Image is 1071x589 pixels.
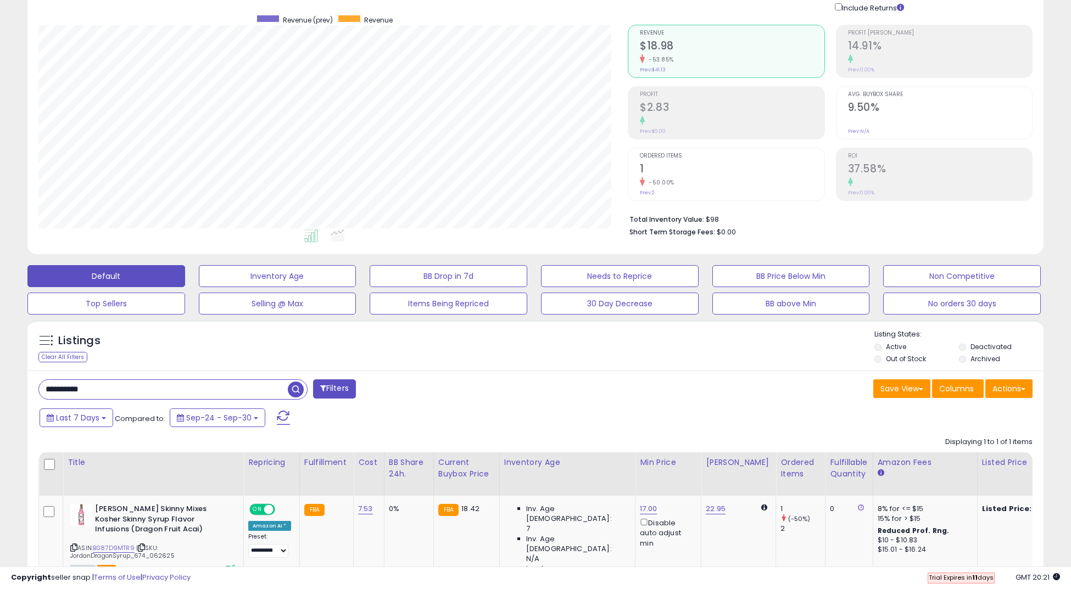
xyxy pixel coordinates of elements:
[886,354,926,363] label: Out of Stock
[945,437,1033,447] div: Displaying 1 to 1 of 1 items
[640,92,824,98] span: Profit
[358,503,373,514] a: 7.53
[878,536,969,545] div: $10 - $10.83
[70,504,235,573] div: ASIN:
[706,503,726,514] a: 22.95
[389,457,429,480] div: BB Share 24h.
[40,408,113,427] button: Last 7 Days
[717,227,736,237] span: $0.00
[970,342,1012,351] label: Deactivated
[848,153,1032,159] span: ROI
[629,215,704,224] b: Total Inventory Value:
[878,457,973,468] div: Amazon Fees
[115,413,165,424] span: Compared to:
[645,178,674,187] small: -50.00%
[640,189,655,196] small: Prev: 2
[878,526,950,535] b: Reduced Prof. Rng.
[873,379,930,398] button: Save View
[629,227,715,237] b: Short Term Storage Fees:
[848,189,874,196] small: Prev: 0.00%
[640,128,666,134] small: Prev: $0.00
[389,504,425,514] div: 0%
[706,457,771,468] div: [PERSON_NAME]
[640,457,696,468] div: Min Price
[313,379,356,399] button: Filters
[780,457,821,480] div: Ordered Items
[712,293,870,315] button: BB above Min
[142,572,191,582] a: Privacy Policy
[304,457,349,468] div: Fulfillment
[526,554,539,564] span: N/A
[199,265,356,287] button: Inventory Age
[830,504,864,514] div: 0
[461,503,479,514] span: 18.42
[58,333,101,349] h5: Listings
[640,40,824,54] h2: $18.98
[640,153,824,159] span: Ordered Items
[526,534,627,554] span: Inv. Age [DEMOGRAPHIC_DATA]:
[274,505,291,514] span: OFF
[886,342,906,351] label: Active
[883,293,1041,315] button: No orders 30 days
[972,573,978,582] b: 11
[370,265,527,287] button: BB Drop in 7d
[932,379,984,398] button: Columns
[629,212,1024,225] li: $98
[830,457,868,480] div: Fulfillable Quantity
[878,514,969,524] div: 15% for > $15
[304,504,325,516] small: FBA
[878,545,969,554] div: $15.01 - $16.24
[170,408,265,427] button: Sep-24 - Sep-30
[438,457,495,480] div: Current Buybox Price
[848,162,1032,177] h2: 37.58%
[38,352,87,362] div: Clear All Filters
[640,517,693,548] div: Disable auto adjust min
[504,457,631,468] div: Inventory Age
[541,293,699,315] button: 30 Day Decrease
[438,504,459,516] small: FBA
[250,505,264,514] span: ON
[848,40,1032,54] h2: 14.91%
[370,293,527,315] button: Items Being Repriced
[526,524,530,534] span: 7
[788,514,811,523] small: (-50%)
[645,55,674,64] small: -53.85%
[95,504,228,537] b: [PERSON_NAME] Skinny Mixes Kosher Skinny Syrup Flavor Infusions (Dragon Fruit Acai)
[56,412,99,423] span: Last 7 Days
[640,66,666,73] small: Prev: $41.13
[248,533,291,558] div: Preset:
[11,573,191,583] div: seller snap | |
[970,354,1000,363] label: Archived
[199,293,356,315] button: Selling @ Max
[848,128,869,134] small: Prev: N/A
[883,265,1041,287] button: Non Competitive
[848,101,1032,116] h2: 9.50%
[93,543,135,553] a: B087D9MTR9
[358,457,380,468] div: Cost
[283,15,333,25] span: Revenue (prev)
[526,564,627,584] span: Inv. Age [DEMOGRAPHIC_DATA]:
[94,572,141,582] a: Terms of Use
[780,524,825,534] div: 2
[70,565,96,574] span: All listings currently available for purchase on Amazon
[712,265,870,287] button: BB Price Below Min
[186,412,252,423] span: Sep-24 - Sep-30
[27,265,185,287] button: Default
[1016,572,1060,582] span: 2025-10-8 20:21 GMT
[874,329,1043,340] p: Listing States:
[640,30,824,36] span: Revenue
[640,162,824,177] h2: 1
[982,503,1032,514] b: Listed Price:
[878,468,884,478] small: Amazon Fees.
[640,101,824,116] h2: $2.83
[70,543,175,560] span: | SKU: JordanDragonSyrup_674_062625
[985,379,1033,398] button: Actions
[848,30,1032,36] span: Profit [PERSON_NAME]
[68,457,239,468] div: Title
[827,1,917,14] div: Include Returns
[541,265,699,287] button: Needs to Reprice
[97,565,116,574] span: FBA
[848,66,874,73] small: Prev: 0.00%
[526,504,627,524] span: Inv. Age [DEMOGRAPHIC_DATA]:
[929,573,994,582] span: Trial Expires in days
